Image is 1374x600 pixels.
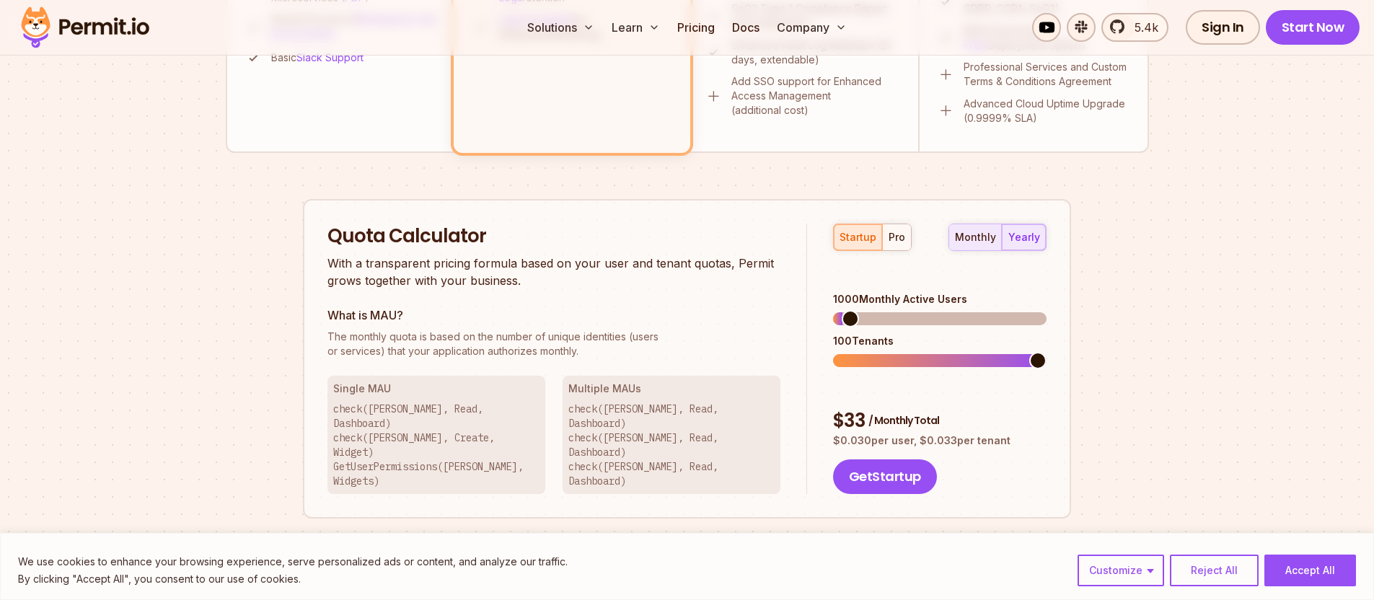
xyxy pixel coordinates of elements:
div: 1000 Monthly Active Users [833,292,1047,306]
button: Accept All [1264,555,1356,586]
a: Sign In [1186,10,1260,45]
p: check([PERSON_NAME], Read, Dashboard) check([PERSON_NAME], Read, Dashboard) check([PERSON_NAME], ... [568,402,775,488]
div: $ 33 [833,408,1047,434]
div: pro [889,230,905,244]
p: By clicking "Accept All", you consent to our use of cookies. [18,570,568,588]
div: 100 Tenants [833,334,1047,348]
span: 5.4k [1126,19,1158,36]
p: check([PERSON_NAME], Read, Dashboard) check([PERSON_NAME], Create, Widget) GetUserPermissions([PE... [333,402,540,488]
h3: Multiple MAUs [568,381,775,396]
p: or services) that your application authorizes monthly. [327,330,780,358]
p: $ 0.030 per user, $ 0.033 per tenant [833,433,1047,448]
button: Reject All [1170,555,1259,586]
div: monthly [955,230,996,244]
p: Advanced Cloud Uptime Upgrade (0.9999% SLA) [964,97,1130,125]
a: 5.4k [1101,13,1168,42]
p: Basic [271,50,364,65]
h3: What is MAU? [327,306,780,324]
a: Docs [726,13,765,42]
a: Pricing [671,13,721,42]
h2: Quota Calculator [327,224,780,250]
a: Start Now [1266,10,1360,45]
img: Permit logo [14,3,156,52]
span: / Monthly Total [868,413,939,428]
button: Solutions [521,13,600,42]
button: GetStartup [833,459,937,494]
span: The monthly quota is based on the number of unique identities (users [327,330,780,344]
p: Add SSO support for Enhanced Access Management (additional cost) [731,74,901,118]
p: We use cookies to enhance your browsing experience, serve personalized ads or content, and analyz... [18,553,568,570]
h3: Single MAU [333,381,540,396]
button: Company [771,13,853,42]
a: Slack Support [296,51,364,63]
button: Learn [606,13,666,42]
p: Professional Services and Custom Terms & Conditions Agreement [964,60,1130,89]
p: With a transparent pricing formula based on your user and tenant quotas, Permit grows together wi... [327,255,780,289]
button: Customize [1078,555,1164,586]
